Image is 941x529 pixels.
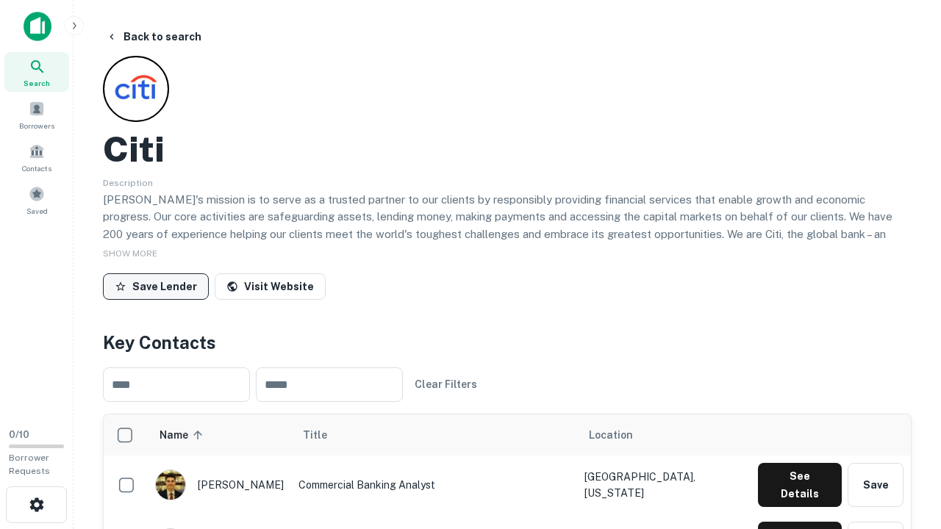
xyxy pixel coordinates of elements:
span: 0 / 10 [9,429,29,440]
span: Borrowers [19,120,54,132]
div: [PERSON_NAME] [155,469,284,500]
th: Name [148,414,291,456]
button: Clear Filters [409,371,483,397]
span: Saved [26,205,48,217]
span: SHOW MORE [103,248,157,259]
th: Location [577,414,751,456]
p: [PERSON_NAME]'s mission is to serve as a trusted partner to our clients by responsibly providing ... [103,191,912,278]
a: Search [4,52,69,92]
img: capitalize-icon.png [24,12,51,41]
a: Contacts [4,137,69,177]
span: Location [589,426,633,444]
a: Borrowers [4,95,69,134]
span: Description [103,178,153,188]
button: Back to search [100,24,207,50]
td: Commercial Banking Analyst [291,456,577,514]
a: Visit Website [215,273,326,300]
span: Title [303,426,346,444]
button: Save Lender [103,273,209,300]
span: Search [24,77,50,89]
span: Name [160,426,207,444]
a: Saved [4,180,69,220]
img: 1753279374948 [156,470,185,500]
button: Save [848,463,904,507]
span: Contacts [22,162,51,174]
td: [GEOGRAPHIC_DATA], [US_STATE] [577,456,751,514]
iframe: Chat Widget [867,411,941,482]
h4: Key Contacts [103,329,912,356]
th: Title [291,414,577,456]
button: See Details [758,463,842,507]
h2: Citi [103,128,165,170]
span: Borrower Requests [9,453,50,476]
